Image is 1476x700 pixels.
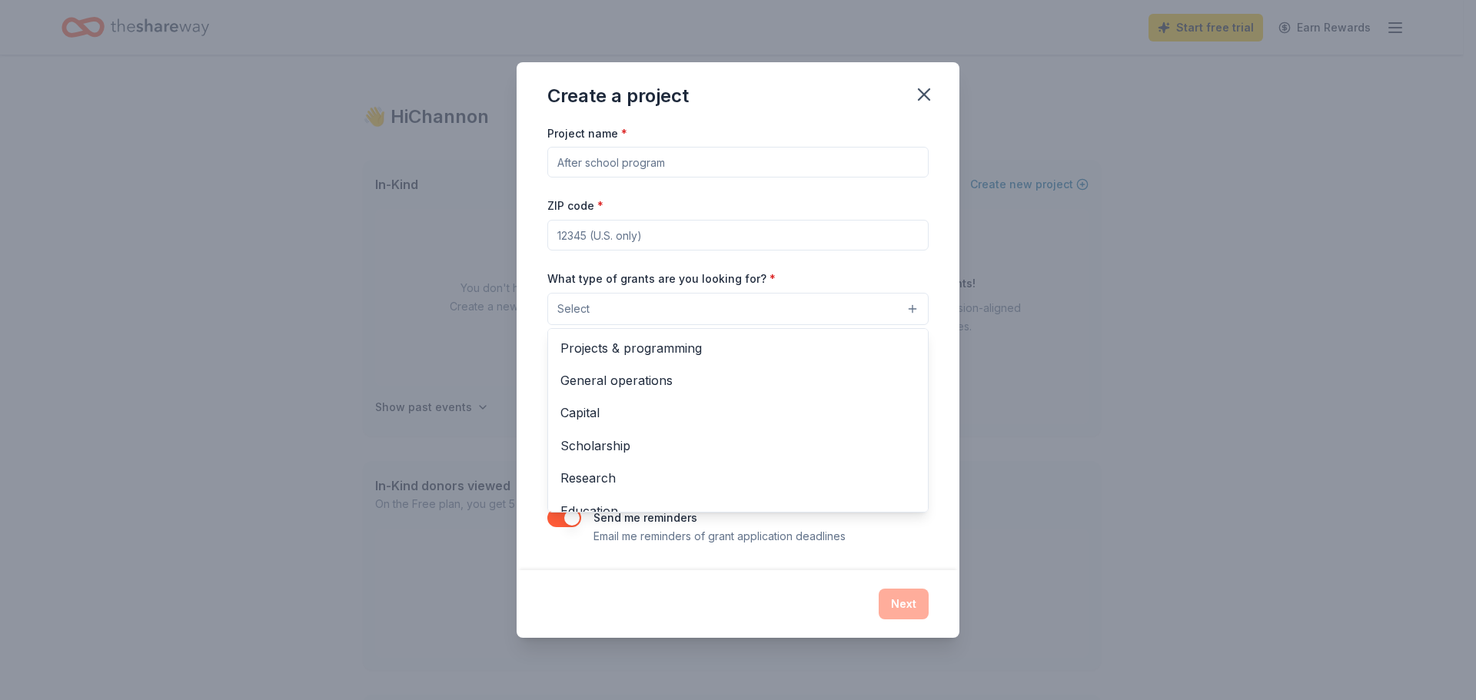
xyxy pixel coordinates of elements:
span: Select [557,300,590,318]
span: Capital [560,403,916,423]
div: Select [547,328,929,513]
span: Scholarship [560,436,916,456]
span: Projects & programming [560,338,916,358]
span: Research [560,468,916,488]
button: Select [547,293,929,325]
span: General operations [560,370,916,390]
span: Education [560,501,916,521]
